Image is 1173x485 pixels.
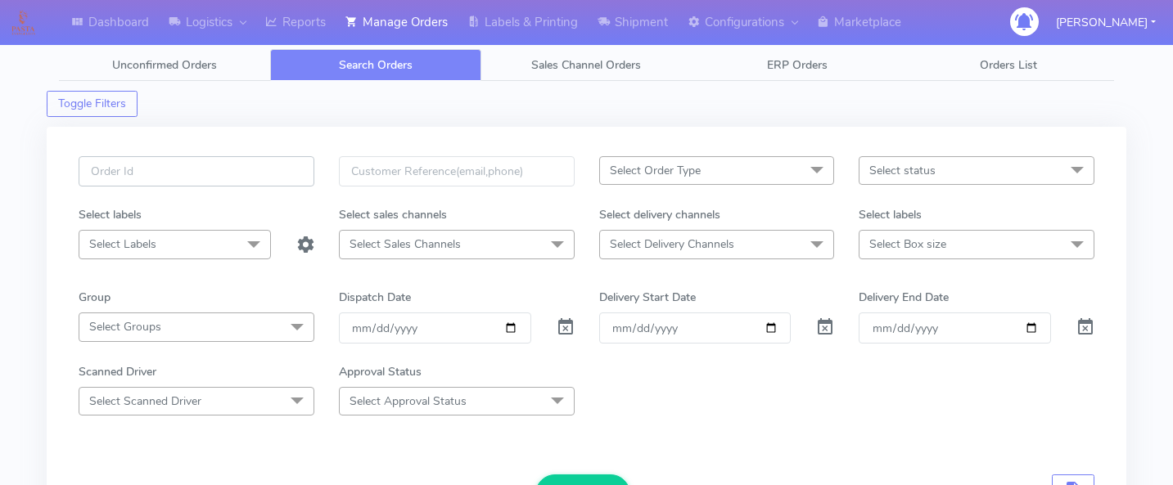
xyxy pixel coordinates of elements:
[610,236,734,252] span: Select Delivery Channels
[339,57,413,73] span: Search Orders
[339,206,447,223] label: Select sales channels
[980,57,1037,73] span: Orders List
[339,156,575,186] input: Customer Reference(email,phone)
[89,393,201,409] span: Select Scanned Driver
[59,49,1114,81] ul: Tabs
[89,236,156,252] span: Select Labels
[859,289,949,306] label: Delivery End Date
[599,206,720,223] label: Select delivery channels
[859,206,922,223] label: Select labels
[339,363,422,380] label: Approval Status
[350,393,467,409] span: Select Approval Status
[350,236,461,252] span: Select Sales Channels
[869,163,936,178] span: Select status
[869,236,946,252] span: Select Box size
[47,91,138,117] button: Toggle Filters
[599,289,696,306] label: Delivery Start Date
[767,57,828,73] span: ERP Orders
[89,319,161,335] span: Select Groups
[79,289,111,306] label: Group
[79,363,156,380] label: Scanned Driver
[610,163,701,178] span: Select Order Type
[112,57,217,73] span: Unconfirmed Orders
[1044,6,1168,39] button: [PERSON_NAME]
[79,156,314,186] input: Order Id
[531,57,641,73] span: Sales Channel Orders
[339,289,411,306] label: Dispatch Date
[79,206,142,223] label: Select labels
